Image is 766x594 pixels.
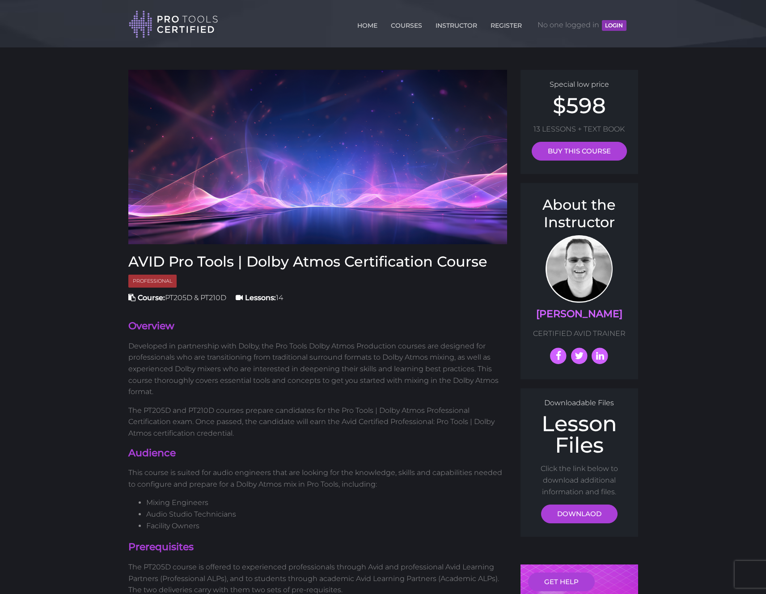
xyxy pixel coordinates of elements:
a: COURSES [389,17,424,31]
a: DOWNLAOD [541,505,618,523]
img: Prof. Scott [546,235,613,303]
strong: Lessons: [245,293,276,302]
h4: Overview [128,319,508,333]
h3: About the Instructor [529,196,629,231]
span: Professional [128,275,177,288]
span: 14 [236,293,283,302]
p: Developed in partnership with Dolby, the Pro Tools Dolby Atmos Production courses are designed fo... [128,340,508,398]
li: Facility Owners [146,520,508,532]
strong: Course: [138,293,165,302]
img: Pro Tools Certified Logo [129,10,218,39]
p: CERTIFIED AVID TRAINER [529,328,629,339]
p: Click the link below to download additional information and files. [529,463,629,497]
h4: Audience [128,446,508,460]
a: [PERSON_NAME] [536,308,622,320]
span: Downloadable Files [544,399,614,407]
a: REGISTER [488,17,524,31]
span: Special low price [550,80,609,89]
span: PT205D & PT210D [128,293,226,302]
a: INSTRUCTOR [433,17,479,31]
a: HOME [355,17,380,31]
span: No one logged in [537,12,626,38]
a: GET HELP [528,573,595,591]
p: The PT205D and PT210D courses prepare candidates for the Pro Tools | Dolby Atmos Professional Cer... [128,405,508,439]
p: This course is suited for audio engineers that are looking for the knowledge, skills and capabili... [128,467,508,490]
a: BUY THIS COURSE [532,142,627,161]
h4: Prerequisites [128,540,508,554]
p: 13 LESSONS + TEXT BOOK [529,123,629,135]
li: Mixing Engineers [146,497,508,509]
h3: AVID Pro Tools | Dolby Atmos Certification Course [128,253,508,270]
li: Audio Studio Technicians [146,509,508,520]
button: LOGIN [602,20,626,31]
h2: Lesson Files [529,413,629,456]
h2: $598 [529,95,629,116]
img: AVID Pro Tools Dolby Atmos [128,70,508,244]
